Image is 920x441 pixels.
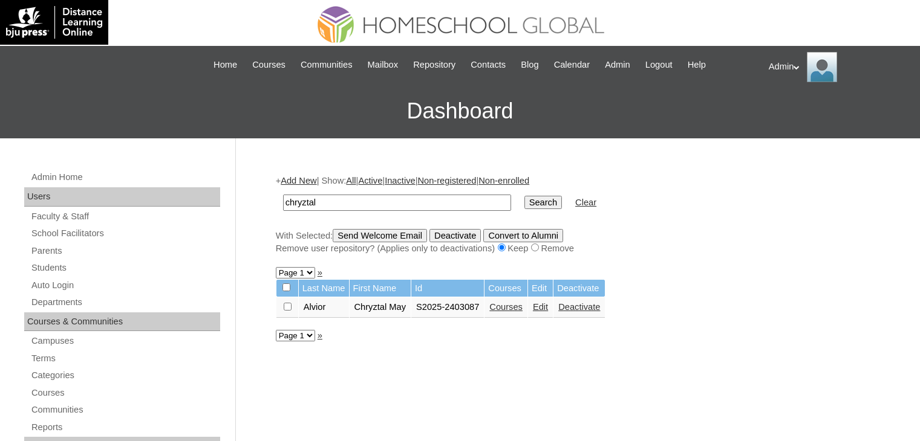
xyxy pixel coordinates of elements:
span: Mailbox [368,58,399,72]
td: S2025-2403087 [411,297,484,318]
span: Communities [301,58,353,72]
a: Terms [30,351,220,366]
td: Last Name [299,280,349,297]
a: Logout [639,58,679,72]
a: Courses [246,58,292,72]
td: Id [411,280,484,297]
img: Admin Homeschool Global [807,52,837,82]
a: Contacts [465,58,512,72]
a: School Facilitators [30,226,220,241]
a: Repository [407,58,462,72]
span: Repository [413,58,455,72]
div: Courses & Communities [24,312,220,332]
span: Logout [645,58,673,72]
a: Non-registered [417,176,476,185]
a: Home [207,58,243,72]
a: » [318,330,322,340]
div: + | Show: | | | | [276,175,875,254]
span: Calendar [554,58,590,72]
a: Deactivate [558,302,600,312]
div: Remove user repository? (Applies only to deactivations) Keep Remove [276,242,875,255]
a: Communities [30,402,220,417]
td: Edit [528,280,553,297]
a: Communities [295,58,359,72]
a: Courses [489,302,523,312]
a: Edit [533,302,548,312]
img: logo-white.png [6,6,102,39]
span: Help [688,58,706,72]
a: Departments [30,295,220,310]
a: Reports [30,420,220,435]
a: All [346,176,356,185]
a: Courses [30,385,220,401]
a: Mailbox [362,58,405,72]
input: Search [283,195,511,211]
input: Convert to Alumni [483,229,563,242]
a: Blog [515,58,544,72]
td: Chryztal May [350,297,411,318]
a: Admin Home [30,170,220,185]
a: Calendar [548,58,596,72]
a: Inactive [385,176,416,185]
input: Search [524,196,562,209]
a: » [318,268,322,277]
div: Admin [769,52,908,82]
a: Auto Login [30,278,220,293]
a: Clear [575,198,596,207]
a: Students [30,260,220,275]
div: Users [24,187,220,207]
span: Contacts [471,58,506,72]
input: Send Welcome Email [333,229,427,242]
a: Active [358,176,382,185]
span: Home [214,58,237,72]
a: Non-enrolled [478,176,529,185]
h3: Dashboard [6,84,914,138]
a: Help [682,58,712,72]
div: With Selected: [276,229,875,255]
td: Alvior [299,297,349,318]
input: Deactivate [429,229,481,242]
td: Courses [484,280,527,297]
span: Admin [605,58,630,72]
a: Faculty & Staff [30,209,220,224]
span: Courses [252,58,285,72]
a: Categories [30,368,220,383]
td: First Name [350,280,411,297]
span: Blog [521,58,538,72]
a: Add New [281,176,316,185]
td: Deactivate [553,280,605,297]
a: Admin [599,58,636,72]
a: Campuses [30,333,220,349]
a: Parents [30,243,220,259]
